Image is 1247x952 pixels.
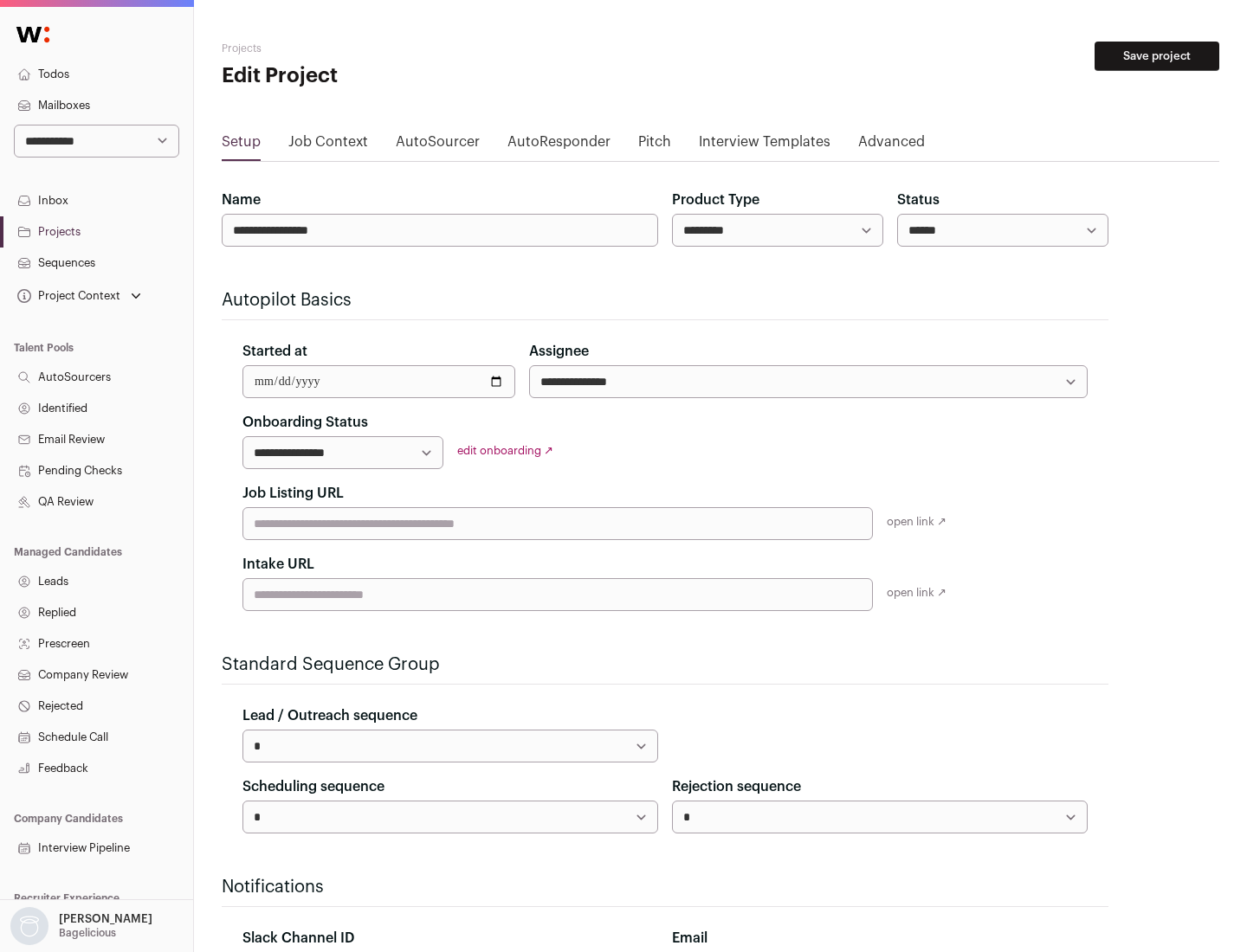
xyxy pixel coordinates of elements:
[242,483,344,504] label: Job Listing URL
[7,907,156,945] button: Open dropdown
[10,907,48,945] img: nopic.png
[222,653,1108,677] h2: Standard Sequence Group
[222,42,554,55] h2: Projects
[699,132,830,159] a: Interview Templates
[14,289,120,303] div: Project Context
[858,132,925,159] a: Advanced
[897,190,940,210] label: Status
[672,190,759,210] label: Product Type
[396,132,480,159] a: AutoSourcer
[59,912,152,926] p: [PERSON_NAME]
[7,17,59,52] img: Wellfound
[59,926,116,940] p: Bagelicious
[1095,42,1219,71] button: Save project
[242,705,417,726] label: Lead / Outreach sequence
[222,190,261,210] label: Name
[222,875,1108,899] h2: Notifications
[242,554,314,575] label: Intake URL
[638,132,671,159] a: Pitch
[222,132,261,159] a: Setup
[242,928,354,949] label: Slack Channel ID
[242,776,384,797] label: Scheduling sequence
[507,132,611,159] a: AutoResponder
[222,62,554,90] h1: Edit Project
[222,288,1108,312] h2: Autopilot Basics
[457,445,553,456] a: edit onboarding ↗
[242,341,307,362] label: Started at
[672,776,801,797] label: Rejection sequence
[242,412,368,433] label: Onboarding Status
[529,341,589,362] label: Assignee
[288,132,368,159] a: Job Context
[672,928,1088,949] div: Email
[14,284,145,308] button: Open dropdown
